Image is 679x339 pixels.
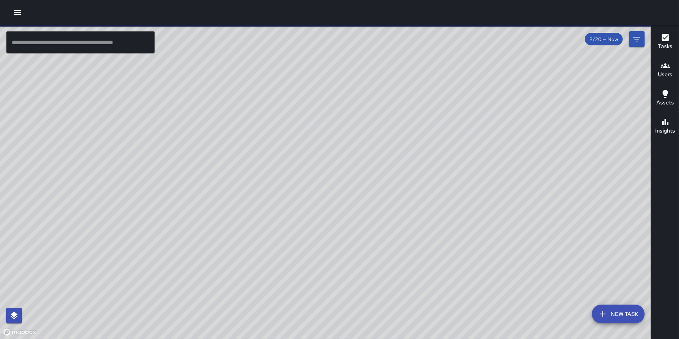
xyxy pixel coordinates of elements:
button: Filters [629,31,645,47]
button: Assets [651,84,679,113]
h6: Assets [656,99,674,107]
h6: Insights [655,127,675,135]
h6: Users [658,70,672,79]
span: 8/20 — Now [585,36,623,43]
button: New Task [592,305,645,323]
h6: Tasks [658,42,672,51]
button: Insights [651,113,679,141]
button: Tasks [651,28,679,56]
button: Users [651,56,679,84]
